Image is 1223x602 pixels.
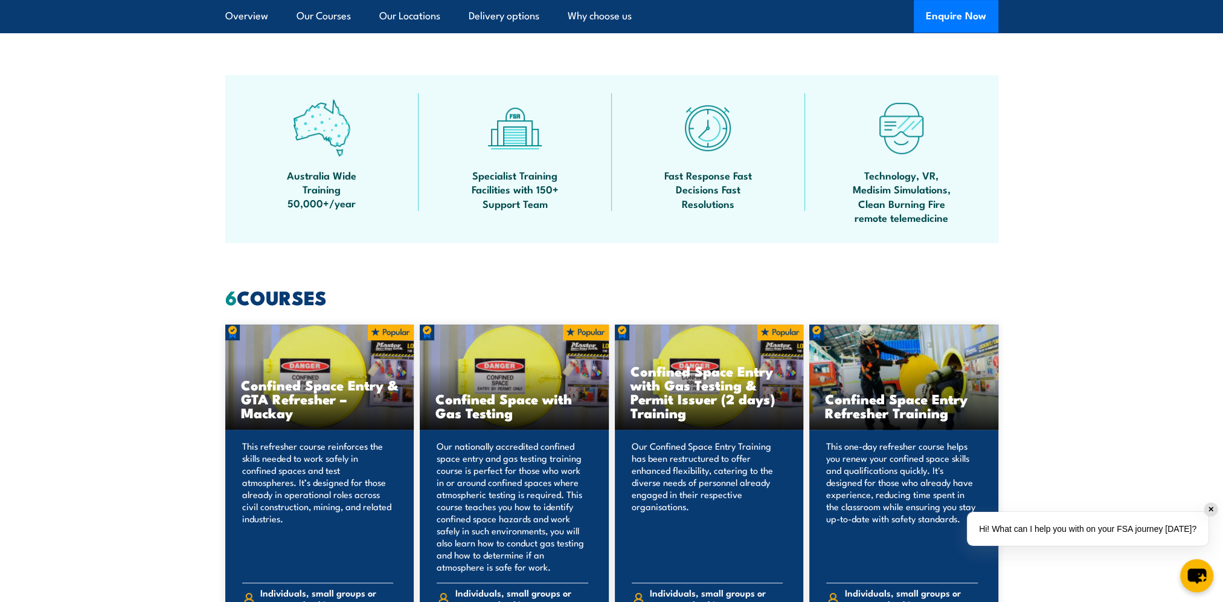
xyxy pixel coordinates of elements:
[225,288,998,305] h2: COURSES
[826,440,978,573] p: This one-day refresher course helps you renew your confined space skills and qualifications quick...
[631,364,788,419] h3: Confined Space Entry with Gas Testing & Permit Issuer (2 days) Training
[1180,559,1213,592] button: chat-button
[825,392,983,419] h3: Confined Space Entry Refresher Training
[241,378,399,419] h3: Confined Space Entry & GTA Refresher – Mackay
[967,512,1209,546] div: Hi! What can I help you with on your FSA journey [DATE]?
[679,99,737,157] img: fast-icon
[225,282,237,312] strong: 6
[242,440,394,573] p: This refresher course reinforces the skills needed to work safely in confined spaces and test atm...
[293,99,350,157] img: auswide-icon
[1204,503,1218,516] div: ✕
[632,440,783,573] p: Our Confined Space Entry Training has been restructured to offer enhanced flexibility, catering t...
[873,99,930,157] img: tech-icon
[268,168,376,210] span: Australia Wide Training 50,000+/year
[461,168,570,210] span: Specialist Training Facilities with 150+ Support Team
[847,168,956,225] span: Technology, VR, Medisim Simulations, Clean Burning Fire remote telemedicine
[435,392,593,419] h3: Confined Space with Gas Testing
[654,168,763,210] span: Fast Response Fast Decisions Fast Resolutions
[437,440,588,573] p: Our nationally accredited confined space entry and gas testing training course is perfect for tho...
[486,99,544,157] img: facilities-icon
